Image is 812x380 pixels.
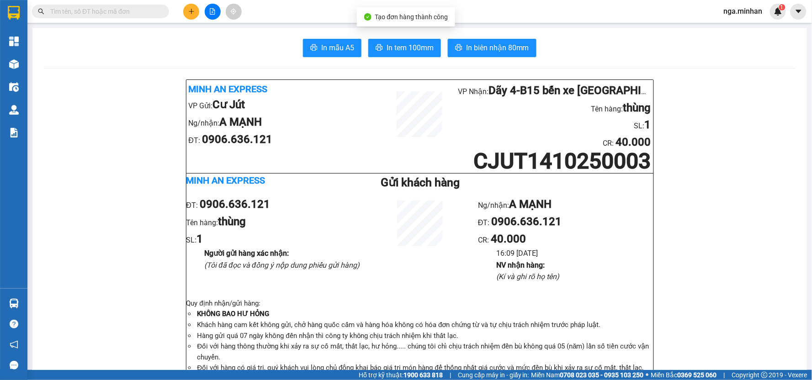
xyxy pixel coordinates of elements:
[209,8,216,15] span: file-add
[188,8,195,15] span: plus
[186,196,361,213] li: ĐT:
[623,101,651,114] b: thùng
[478,196,653,282] ul: CR :
[496,261,545,269] b: NV nhận hàng :
[205,4,221,20] button: file-add
[9,82,19,92] img: warehouse-icon
[450,370,451,380] span: |
[491,232,526,245] b: 40.000
[761,372,768,378] span: copyright
[321,42,354,53] span: In mẫu A5
[8,6,20,20] img: logo-vxr
[189,84,268,95] b: Minh An Express
[458,116,651,134] li: SL:
[189,131,382,148] li: ĐT:
[387,42,434,53] span: In tem 100mm
[303,39,361,57] button: printerIn mẫu A5
[205,249,289,258] b: Người gửi hàng xác nhận :
[496,272,559,281] i: (Kí và ghi rõ họ tên)
[196,341,653,363] li: Đối với hàng thông thường khi xảy ra sự cố mất, thất lạc, hư hỏng..... chúng tôi chỉ chịu trách n...
[678,371,717,379] strong: 0369 525 060
[403,371,443,379] strong: 1900 633 818
[200,198,270,211] b: 0906.636.121
[644,118,651,131] b: 1
[186,231,361,248] li: SL:
[9,299,19,308] img: warehouse-icon
[197,310,270,318] strong: KHÔNG BAO HƯ HỎNG
[458,370,529,380] span: Cung cấp máy in - giấy in:
[38,8,44,15] span: search
[186,175,265,186] b: Minh An Express
[489,84,685,97] b: Dãy 4-B15 bến xe [GEOGRAPHIC_DATA]
[9,37,19,46] img: dashboard-icon
[50,6,158,16] input: Tìm tên, số ĐT hoặc mã đơn
[368,39,441,57] button: printerIn tem 100mm
[478,196,653,213] li: Ng/nhận:
[9,105,19,115] img: warehouse-icon
[183,4,199,20] button: plus
[310,44,318,53] span: printer
[226,4,242,20] button: aim
[218,215,246,228] b: thùng
[458,82,651,100] li: VP Nhận:
[779,4,785,11] sup: 1
[509,198,552,211] b: A MẠNH
[10,340,18,349] span: notification
[560,371,644,379] strong: 0708 023 035 - 0935 103 250
[10,320,18,328] span: question-circle
[780,4,784,11] span: 1
[466,42,529,53] span: In biên nhận 80mm
[651,370,717,380] span: Miền Bắc
[716,5,770,17] span: nga.minhan
[458,100,651,117] li: Tên hàng:
[196,320,653,331] li: Khách hàng cam kết không gửi, chở hàng quốc cấm và hàng hóa không có hóa đơn chứng từ và tự chịu ...
[189,96,382,114] li: VP Gửi:
[496,248,653,259] li: 16:09 [DATE]
[196,331,653,342] li: Hàng gửi quá 07 ngày không đến nhận thì công ty không chịu trách nhiệm khi thất lạc.
[646,373,649,377] span: ⚪️
[381,176,460,189] b: Gửi khách hàng
[9,128,19,137] img: solution-icon
[478,213,653,231] li: ĐT:
[10,361,18,369] span: message
[375,13,448,21] span: Tạo đơn hàng thành công
[213,98,245,111] b: Cư Jút
[189,114,382,131] li: Ng/nhận:
[724,370,725,380] span: |
[531,370,644,380] span: Miền Nam
[186,213,361,231] li: Tên hàng:
[230,8,237,15] span: aim
[492,215,562,228] b: 0906.636.121
[202,133,272,146] b: 0906.636.121
[359,370,443,380] span: Hỗ trợ kỹ thuật:
[774,7,782,16] img: icon-new-feature
[458,151,651,171] h1: CJUT1410250003
[448,39,536,57] button: printerIn biên nhận 80mm
[455,44,462,53] span: printer
[458,134,651,151] li: CR :
[791,4,807,20] button: caret-down
[205,261,360,269] i: (Tôi đã đọc và đồng ý nộp dung phiếu gửi hàng)
[220,116,262,128] b: A MẠNH
[9,59,19,69] img: warehouse-icon
[795,7,803,16] span: caret-down
[197,232,203,245] b: 1
[364,13,372,21] span: check-circle
[376,44,383,53] span: printer
[616,136,651,148] b: 40.000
